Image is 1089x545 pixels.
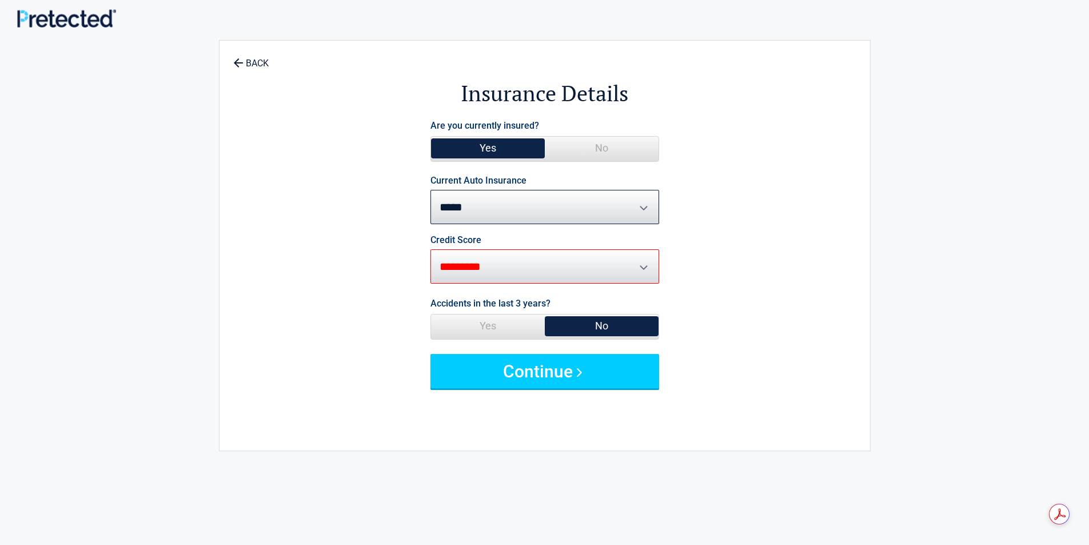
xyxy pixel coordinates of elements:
span: Yes [431,137,545,160]
label: Are you currently insured? [430,118,539,133]
a: BACK [231,48,271,68]
label: Accidents in the last 3 years? [430,296,551,311]
h2: Insurance Details [282,79,807,108]
img: Main Logo [17,9,116,27]
label: Current Auto Insurance [430,176,526,185]
span: No [545,137,659,160]
span: No [545,315,659,337]
label: Credit Score [430,236,481,245]
span: Yes [431,315,545,337]
button: Continue [430,354,659,388]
